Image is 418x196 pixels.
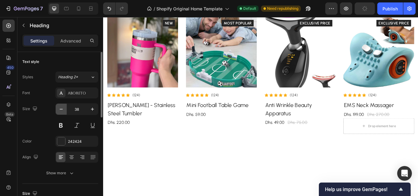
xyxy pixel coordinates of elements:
[22,139,32,144] div: Color
[188,119,212,128] div: Dhs. 49.00
[5,112,15,117] div: Beta
[30,38,47,44] p: Settings
[140,4,173,10] div: MOST POPULAR
[218,88,227,94] p: (124)
[325,186,405,193] button: Show survey - Help us improve GemPages!
[309,88,319,94] p: (124)
[126,88,135,94] p: (124)
[30,22,96,29] p: Heading
[6,65,15,70] div: 450
[383,6,398,12] div: Publish
[68,91,97,96] div: Aboreto
[40,5,43,12] p: 7
[103,17,418,196] iframe: Design area
[280,109,305,118] div: Dhs. 199.00
[321,4,356,10] div: EXCLUSIVE PRICE
[138,3,175,11] a: MOST POPULAR
[60,38,81,44] p: Advanced
[22,168,98,179] button: Show more
[156,6,222,12] span: Shopify Original Home Template
[68,139,97,144] div: 242424
[96,109,179,118] div: Dhs. 59.00
[229,4,265,10] div: EXCLUSIVE PRICE
[188,97,271,118] a: Anti Wrinkle Beauty Apparatus
[319,3,359,11] a: EXCLUSIVE PRICE
[154,6,155,12] span: /
[96,97,179,108] a: Mini Football Table Game
[243,6,256,11] span: Default
[22,153,39,161] div: Align
[55,72,98,83] button: Heading 2*
[267,6,298,11] span: Need republishing
[46,170,75,176] div: Show more
[377,2,403,15] button: Publish
[103,2,128,15] div: Undo/Redo
[58,74,78,80] span: Heading 2*
[22,90,30,96] div: Font
[2,2,46,15] button: 7
[215,119,239,128] div: Dhs. 75.00
[22,74,33,80] div: Styles
[22,59,39,65] div: Text style
[227,3,267,11] a: EXCLUSIVE PRICE
[280,97,363,108] a: EMS Neck Massager
[22,105,39,113] div: Size
[309,125,341,130] div: Drop element here
[397,166,412,181] div: Open Intercom Messenger
[307,109,334,118] div: Dhs. 270.00
[325,187,397,192] span: Help us improve GemPages!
